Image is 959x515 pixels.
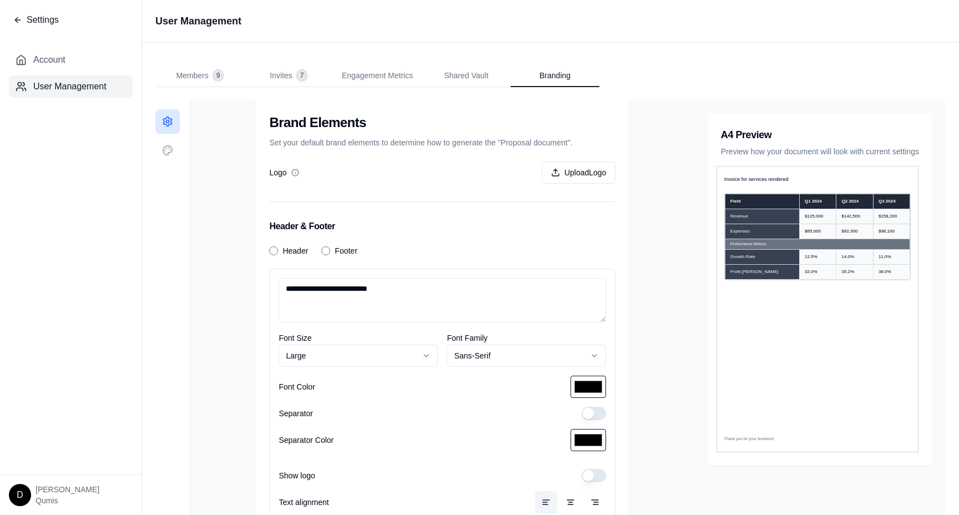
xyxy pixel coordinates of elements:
[542,161,616,184] button: UploadLogo
[176,70,208,81] span: Members
[873,194,910,209] th: Q3 2024
[535,491,557,513] button: Align left
[725,194,799,209] th: Field
[279,436,334,444] label: Separator Color
[836,250,873,265] td: 14.0%
[836,265,873,280] td: 35.2%
[270,70,292,81] span: Invites
[279,472,315,479] label: Show logo
[27,13,59,27] span: Settings
[9,49,133,71] button: Account
[724,434,911,442] div: Thank you for your business!
[721,127,919,143] h3: A4 Preview
[873,250,910,265] td: 11.0%
[269,114,615,132] h3: Brand Elements
[321,246,330,255] input: Footer
[725,250,799,265] td: Growth Rate
[836,224,873,239] td: $92,300
[282,247,308,255] label: Header
[725,224,799,239] td: Expenses
[559,491,582,513] button: Align center
[9,484,31,506] div: D
[33,53,65,67] span: Account
[269,135,615,148] p: Set your default brand elements to determine how to generate the "Proposal document".
[873,265,910,280] td: 38.0%
[155,109,180,134] button: Brand Elements
[873,209,910,224] td: $158,200
[297,70,307,81] span: 7
[9,75,133,98] button: User Management
[279,383,315,391] label: Font Color
[836,194,873,209] th: Q2 2024
[342,70,413,81] span: Engagement Metrics
[721,146,919,157] p: Preview how your document will look with current settings
[13,13,59,27] button: Settings
[36,484,99,495] span: [PERSON_NAME]
[213,70,224,81] span: 9
[800,209,836,224] td: $125,000
[33,80,107,93] span: User Management
[36,495,99,506] span: Qumis
[836,209,873,224] td: $142,500
[725,239,910,250] td: Performance Metrics
[269,220,615,233] h3: Header & Footer
[539,70,571,81] span: Branding
[725,209,799,224] td: Revenue
[724,176,911,186] div: Invoice for services rendered
[447,334,487,342] label: Font Family
[335,247,357,255] label: Footer
[800,194,836,209] th: Q1 2024
[279,498,329,506] label: Text alignment
[155,138,180,163] button: Table Configuration
[279,334,311,342] label: Font Size
[279,410,312,417] label: Separator
[269,169,286,176] label: Logo
[800,250,836,265] td: 12.5%
[269,246,278,255] input: Header
[725,265,799,280] td: Profit [PERSON_NAME]
[800,265,836,280] td: 32.0%
[444,70,488,81] span: Shared Vault
[800,224,836,239] td: $85,000
[584,491,606,513] button: Align right
[873,224,910,239] td: $98,100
